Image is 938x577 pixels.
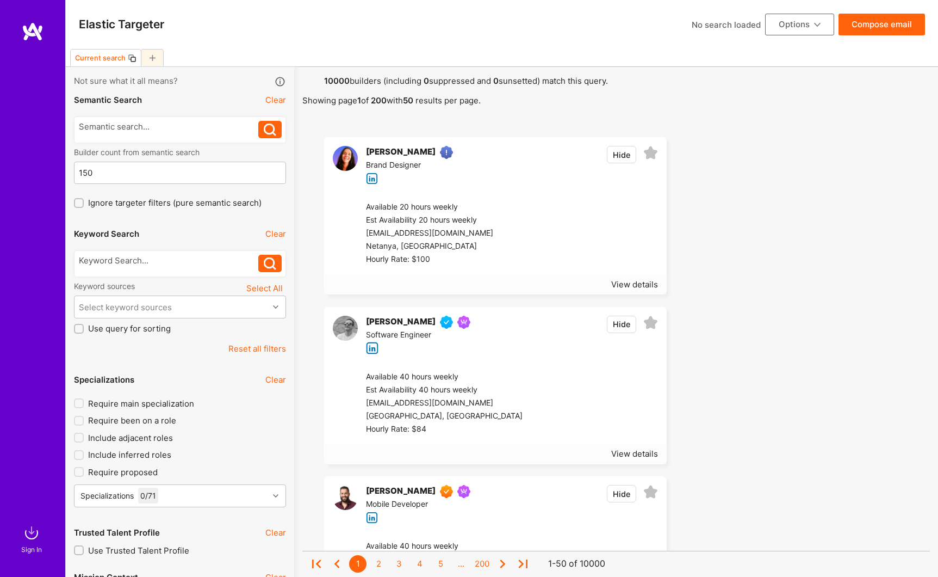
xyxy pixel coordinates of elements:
div: [EMAIL_ADDRESS][DOMAIN_NAME] [366,397,523,410]
div: [PERSON_NAME] [366,316,436,329]
h3: Elastic Targeter [79,17,164,31]
div: [EMAIL_ADDRESS][DOMAIN_NAME] [366,227,512,240]
i: icon Chevron [273,304,278,310]
i: icon Info [274,76,287,88]
p: Showing page of with results per page. [302,95,930,106]
span: Require main specialization [88,398,194,409]
div: Semantic Search [74,94,142,106]
i: icon EmptyStar [643,485,658,500]
div: 0 / 71 [138,488,158,504]
div: [PERSON_NAME] [366,485,436,498]
span: Ignore targeter filters (pure semantic search) [88,197,262,208]
div: Mobile Developer [366,498,475,511]
button: Options [765,14,834,35]
span: Use Trusted Talent Profile [88,545,189,556]
img: Vetted A.Teamer [440,316,453,329]
div: [GEOGRAPHIC_DATA], [GEOGRAPHIC_DATA] [366,410,523,423]
div: [PERSON_NAME] [366,146,436,159]
strong: 200 [371,95,387,106]
img: Been on Mission [457,316,470,329]
i: icon Chevron [273,493,278,499]
strong: 50 [403,95,413,106]
div: ... [452,555,470,573]
button: Clear [265,374,286,385]
i: icon Plus [150,55,156,61]
div: 200 [473,555,490,573]
div: Current search [75,54,126,62]
button: Hide [607,146,636,163]
img: High Potential User [440,146,453,159]
div: View details [611,448,658,459]
div: Keyword Search [74,228,139,240]
i: icon Search [264,124,276,136]
span: Include adjacent roles [88,432,173,444]
div: Brand Designer [366,159,457,172]
div: 5 [432,555,449,573]
strong: 10000 [324,76,350,86]
div: Est Availability 40 hours weekly [366,384,523,397]
a: User Avatar [333,485,358,524]
div: Specializations [80,490,134,501]
strong: 0 [424,76,429,86]
span: Include inferred roles [88,449,171,461]
button: Select All [243,281,286,296]
img: User Avatar [333,146,358,171]
div: Netanya, [GEOGRAPHIC_DATA] [366,240,512,253]
button: Clear [265,527,286,538]
div: 1-50 of 10000 [548,558,605,570]
img: User Avatar [333,316,358,341]
button: Hide [607,485,636,502]
div: Select keyword sources [79,302,172,313]
strong: 0 [493,76,499,86]
strong: 1 [357,95,361,106]
div: Available 20 hours weekly [366,201,512,214]
div: Specializations [74,374,134,385]
img: Been on Mission [457,485,470,498]
div: Software Engineer [366,329,475,342]
a: sign inSign In [23,522,42,555]
div: Trusted Talent Profile [74,527,160,538]
i: icon linkedIn [366,512,378,524]
div: Sign In [21,544,42,555]
span: Require been on a role [88,415,176,426]
button: Clear [265,228,286,240]
button: Compose email [838,14,925,35]
div: Available 40 hours weekly [366,371,523,384]
label: Keyword sources [74,281,135,291]
a: User Avatar [333,316,358,354]
img: sign in [21,522,42,544]
div: 1 [349,555,366,573]
div: 2 [370,555,387,573]
img: Exceptional A.Teamer [440,485,453,498]
div: Hourly Rate: $84 [366,423,523,436]
button: Clear [265,94,286,106]
div: Hourly Rate: $100 [366,253,512,266]
label: Builder count from semantic search [74,147,286,157]
button: Reset all filters [228,343,286,354]
span: Not sure what it all means? [74,75,178,88]
button: Hide [607,316,636,333]
i: icon EmptyStar [643,316,658,330]
div: 3 [390,555,408,573]
a: User Avatar [333,146,358,185]
span: Use query for sorting [88,323,171,334]
i: icon linkedIn [366,173,378,185]
div: Available 40 hours weekly [366,540,523,553]
div: Est Availability 20 hours weekly [366,214,512,227]
div: 4 [411,555,428,573]
div: View details [611,279,658,290]
i: icon Copy [128,54,136,63]
i: icon EmptyStar [643,146,658,161]
i: icon ArrowDownBlack [814,22,821,28]
i: icon linkedIn [366,342,378,354]
span: Require proposed [88,466,158,478]
i: icon Search [264,257,276,270]
img: User Avatar [333,485,358,510]
img: logo [22,22,44,41]
div: No search loaded [692,19,761,30]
